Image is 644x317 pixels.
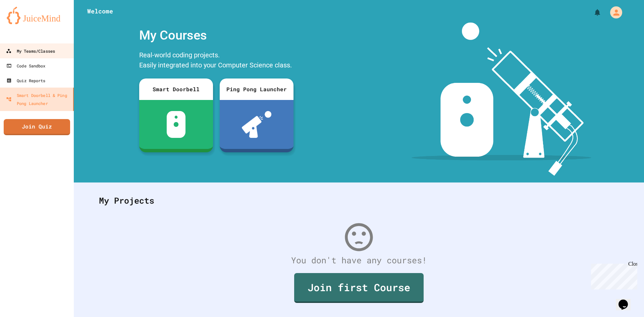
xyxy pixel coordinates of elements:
iframe: chat widget [616,290,637,310]
img: logo-orange.svg [7,7,67,24]
div: My Notifications [581,7,603,18]
div: Quiz Reports [6,76,45,85]
div: Chat with us now!Close [3,3,46,43]
a: Join first Course [294,273,424,303]
div: My Account [603,5,624,20]
img: banner-image-my-projects.png [412,22,591,176]
div: My Projects [92,188,626,214]
div: Smart Doorbell & Ping Pong Launcher [6,91,70,108]
a: Join Quiz [4,119,70,135]
div: My Courses [136,22,297,48]
div: Smart Doorbell [139,78,213,100]
img: ppl-with-ball.png [242,111,272,138]
div: My Teams/Classes [6,47,55,55]
div: Real-world coding projects. Easily integrated into your Computer Science class. [136,48,297,73]
div: You don't have any courses! [92,254,626,267]
img: sdb-white.svg [167,111,186,138]
div: Code Sandbox [6,62,45,70]
iframe: chat widget [588,261,637,289]
div: Ping Pong Launcher [220,78,293,100]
